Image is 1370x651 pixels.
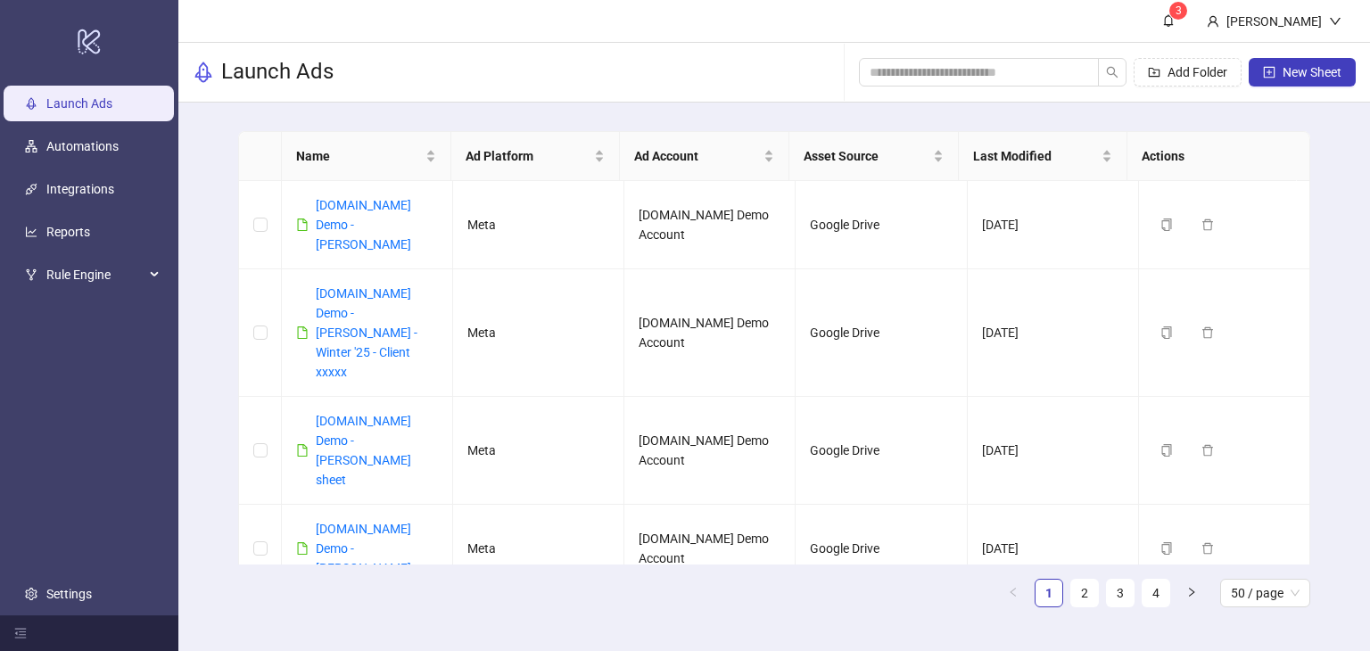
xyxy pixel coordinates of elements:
[1283,65,1341,79] span: New Sheet
[1036,580,1062,606] a: 1
[634,146,760,166] span: Ad Account
[1148,66,1160,78] span: folder-add
[1219,12,1329,31] div: [PERSON_NAME]
[1176,4,1182,17] span: 3
[1035,579,1063,607] li: 1
[789,132,959,181] th: Asset Source
[1070,579,1099,607] li: 2
[451,132,621,181] th: Ad Platform
[316,286,417,379] a: [DOMAIN_NAME] Demo - [PERSON_NAME] - Winter '25 - Client xxxxx
[46,225,90,239] a: Reports
[296,218,309,231] span: file
[968,505,1139,593] td: [DATE]
[46,257,144,293] span: Rule Engine
[624,397,796,505] td: [DOMAIN_NAME] Demo Account
[796,505,967,593] td: Google Drive
[1201,542,1214,555] span: delete
[1177,579,1206,607] button: right
[1008,587,1019,597] span: left
[296,542,309,555] span: file
[46,587,92,601] a: Settings
[624,269,796,397] td: [DOMAIN_NAME] Demo Account
[804,146,929,166] span: Asset Source
[1177,579,1206,607] li: Next Page
[1169,2,1187,20] sup: 3
[1162,14,1175,27] span: bell
[1160,218,1173,231] span: copy
[968,181,1139,269] td: [DATE]
[453,181,624,269] td: Meta
[959,132,1128,181] th: Last Modified
[46,96,112,111] a: Launch Ads
[620,132,789,181] th: Ad Account
[1071,580,1098,606] a: 2
[1220,579,1310,607] div: Page Size
[796,269,967,397] td: Google Drive
[1142,579,1170,607] li: 4
[1186,587,1197,597] span: right
[453,505,624,593] td: Meta
[1106,579,1135,607] li: 3
[296,146,422,166] span: Name
[453,269,624,397] td: Meta
[316,522,411,575] a: [DOMAIN_NAME] Demo - [PERSON_NAME]
[1231,580,1300,606] span: 50 / page
[968,397,1139,505] td: [DATE]
[1263,66,1275,78] span: plus-square
[1106,66,1118,78] span: search
[193,62,214,83] span: rocket
[25,268,37,281] span: fork
[1329,15,1341,28] span: down
[1107,580,1134,606] a: 3
[624,181,796,269] td: [DOMAIN_NAME] Demo Account
[296,326,309,339] span: file
[1160,444,1173,457] span: copy
[316,198,411,251] a: [DOMAIN_NAME] Demo - [PERSON_NAME]
[46,139,119,153] a: Automations
[1249,58,1356,87] button: New Sheet
[1309,590,1352,633] iframe: Intercom live chat
[282,132,451,181] th: Name
[1127,132,1297,181] th: Actions
[1201,218,1214,231] span: delete
[968,269,1139,397] td: [DATE]
[46,182,114,196] a: Integrations
[453,397,624,505] td: Meta
[1201,326,1214,339] span: delete
[624,505,796,593] td: [DOMAIN_NAME] Demo Account
[1160,542,1173,555] span: copy
[796,397,967,505] td: Google Drive
[973,146,1099,166] span: Last Modified
[296,444,309,457] span: file
[1168,65,1227,79] span: Add Folder
[1143,580,1169,606] a: 4
[466,146,591,166] span: Ad Platform
[999,579,1027,607] button: left
[14,627,27,639] span: menu-fold
[316,414,411,487] a: [DOMAIN_NAME] Demo - [PERSON_NAME] sheet
[221,58,334,87] h3: Launch Ads
[1134,58,1242,87] button: Add Folder
[1201,444,1214,457] span: delete
[999,579,1027,607] li: Previous Page
[1207,15,1219,28] span: user
[796,181,967,269] td: Google Drive
[1160,326,1173,339] span: copy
